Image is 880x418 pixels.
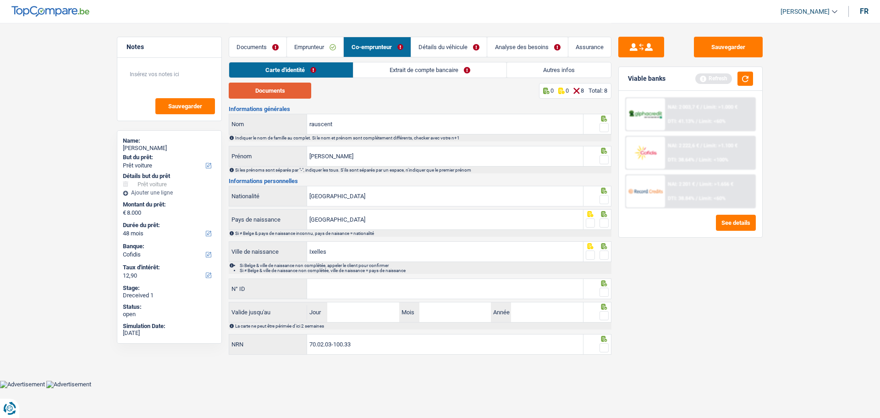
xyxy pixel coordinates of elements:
[123,329,216,337] div: [DATE]
[581,87,584,94] p: 8
[307,302,327,322] label: Jour
[344,37,411,57] a: Co-emprunteur
[704,143,737,149] span: Limit: >1.100 €
[123,311,216,318] div: open
[123,323,216,330] div: Simulation Date:
[123,173,216,180] div: Détails but du prêt
[699,157,728,163] span: Limit: <100%
[229,83,311,99] button: Documents
[628,75,665,83] div: Viable banks
[699,118,726,124] span: Limit: <60%
[123,145,216,152] div: [PERSON_NAME]
[696,195,698,201] span: /
[699,195,726,201] span: Limit: <60%
[235,135,610,140] div: Indiquer le nom de famille au complet. Si le nom et prénom sont complétement différents, checker ...
[695,73,732,84] div: Refresh
[123,222,214,229] label: Durée du prêt:
[566,87,569,94] p: 0
[628,183,662,200] img: Record Credits
[287,37,344,57] a: Emprunteur
[123,284,216,292] div: Stage:
[126,43,212,51] h5: Notes
[240,268,610,273] li: Si ≠ Belge & ville de naissance non complétée, ville de naissance = pays de naissance
[696,157,698,163] span: /
[628,109,662,120] img: AlphaCredit
[229,242,307,262] label: Ville de naissance
[699,181,733,187] span: Limit: >1.656 €
[419,302,491,322] input: MM
[235,323,610,329] div: La carte ne peut être périmée d'ici 2 semaines
[307,186,583,206] input: Belgique
[307,334,583,354] input: 12.12.12-123.12
[307,279,583,299] input: 590-1234567-89
[123,209,126,217] span: €
[668,118,694,124] span: DTI: 41.13%
[491,302,511,322] label: Année
[123,189,216,196] div: Ajouter une ligne
[668,143,699,149] span: NAI: 2 222,6 €
[123,201,214,208] label: Montant du prêt:
[229,37,286,57] a: Documents
[700,143,702,149] span: /
[123,243,214,250] label: Banque:
[123,264,214,271] label: Taux d'intérêt:
[511,302,583,322] input: AAAA
[235,167,610,173] div: Si les prénoms sont séparés par "-", indiquer les tous. S'ils sont séparés par un espace, n'indiq...
[773,4,837,19] a: [PERSON_NAME]
[411,37,487,57] a: Détails du véhicule
[694,37,763,57] button: Sauvegarder
[716,215,756,231] button: See details
[668,104,699,110] span: NAI: 2 003,7 €
[123,154,214,161] label: But du prêt:
[668,195,694,201] span: DTI: 38.84%
[123,303,216,311] div: Status:
[696,181,698,187] span: /
[11,6,89,17] img: TopCompare Logo
[229,62,352,78] a: Carte d'identité
[399,302,419,322] label: Mois
[696,118,698,124] span: /
[229,106,611,112] h3: Informations générales
[123,292,216,299] div: Dreceived 1
[229,186,307,206] label: Nationalité
[229,146,307,166] label: Prénom
[307,210,583,229] input: Belgique
[229,279,307,299] label: N° ID
[550,87,554,94] p: 0
[229,114,307,134] label: Nom
[860,7,869,16] div: fr
[628,144,662,161] img: Cofidis
[168,103,202,109] span: Sauvegarder
[668,181,695,187] span: NAI: 2 201 €
[588,87,607,94] div: Total: 8
[507,62,611,78] a: Autres infos
[327,302,399,322] input: JJ
[235,231,610,236] div: Si ≠ Belge & pays de naissance inconnu, pays de naisance = nationalité
[487,37,568,57] a: Analyse des besoins
[229,210,307,229] label: Pays de naissance
[229,334,307,354] label: NRN
[568,37,611,57] a: Assurance
[240,263,610,268] li: Si Belge & ville de naissance non complétée, appeler le client pour confirmer
[229,305,307,320] label: Valide jusqu'au
[155,98,215,114] button: Sauvegarder
[353,62,506,78] a: Extrait de compte bancaire
[700,104,702,110] span: /
[46,381,91,388] img: Advertisement
[123,137,216,145] div: Name:
[668,157,694,163] span: DTI: 38.64%
[704,104,737,110] span: Limit: >1.000 €
[229,178,611,184] h3: Informations personnelles
[781,8,830,16] span: [PERSON_NAME]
